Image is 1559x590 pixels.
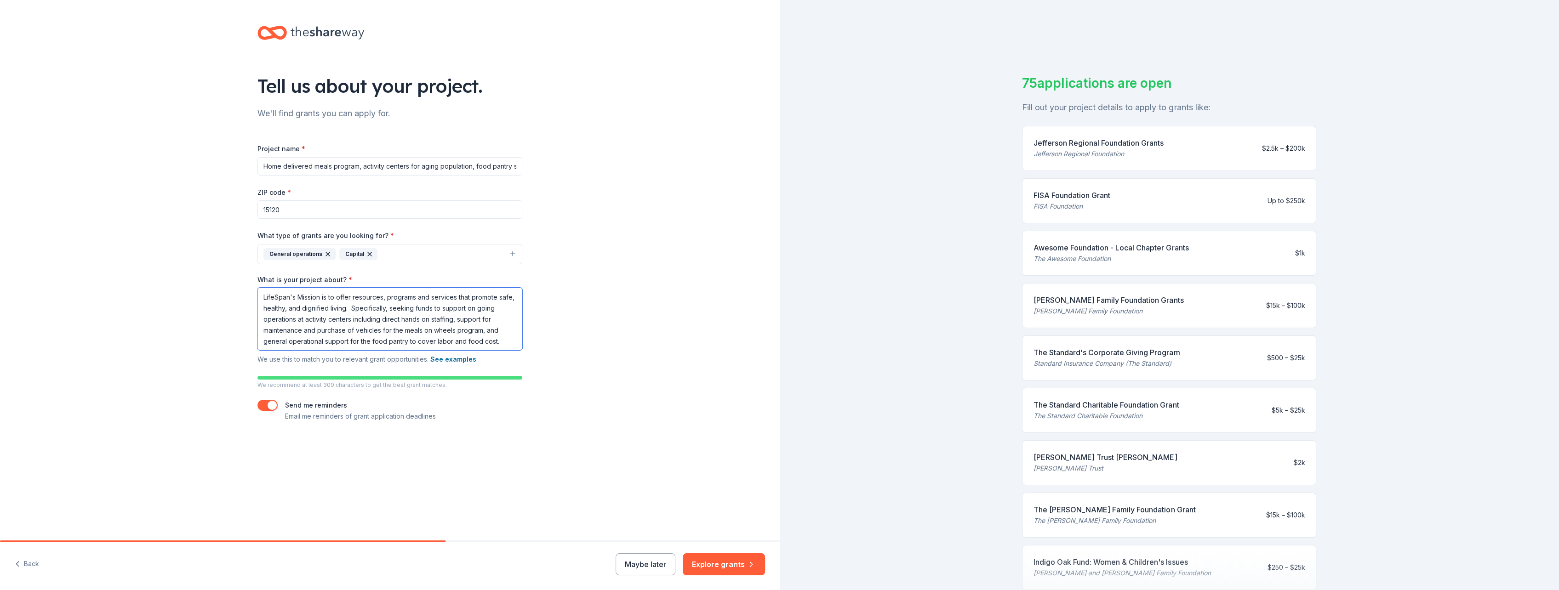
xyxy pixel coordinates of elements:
label: Send me reminders [285,401,347,409]
label: What is your project about? [257,275,352,284]
div: [PERSON_NAME] Family Foundation [1034,306,1183,317]
div: Fill out your project details to apply to grants like: [1022,100,1316,115]
div: 75 applications are open [1022,74,1316,93]
div: Standard Insurance Company (The Standard) [1034,358,1180,369]
div: The [PERSON_NAME] Family Foundation Grant [1034,504,1195,515]
div: $1k [1295,248,1305,259]
div: [PERSON_NAME] Trust [PERSON_NAME] [1034,452,1177,463]
div: $500 – $25k [1267,352,1305,363]
span: We use this to match you to relevant grant opportunities. [257,355,476,363]
div: Capital [339,248,377,260]
label: ZIP code [257,188,291,197]
div: [PERSON_NAME] Family Foundation Grants [1034,295,1183,306]
p: Email me reminders of grant application deadlines [285,411,436,422]
button: Back [15,555,39,574]
div: Jefferson Regional Foundation Grants [1034,137,1164,148]
div: We'll find grants you can apply for. [257,106,522,121]
div: $15k – $100k [1266,300,1305,311]
input: After school program [257,157,522,176]
button: See examples [430,354,476,365]
p: We recommend at least 300 characters to get the best grant matches. [257,381,522,389]
label: Project name [257,144,305,153]
div: [PERSON_NAME] Trust [1034,463,1177,474]
button: General operationsCapital [257,244,522,264]
button: Explore grants [683,553,765,575]
div: The [PERSON_NAME] Family Foundation [1034,515,1195,526]
div: $5k – $25k [1271,405,1305,416]
div: The Standard Charitable Foundation Grant [1034,399,1179,410]
div: Jefferson Regional Foundation [1034,148,1164,159]
textarea: LifeSpan's Mission is to offer resources, programs and services that promote safe, healthy, and d... [257,288,522,350]
div: FISA Foundation Grant [1034,190,1110,201]
button: Maybe later [616,553,675,575]
div: General operations [263,248,336,260]
div: $2k [1293,457,1305,468]
div: The Standard's Corporate Giving Program [1034,347,1180,358]
div: $15k – $100k [1266,510,1305,521]
label: What type of grants are you looking for? [257,231,394,240]
div: The Awesome Foundation [1034,253,1188,264]
div: The Standard Charitable Foundation [1034,410,1179,421]
div: Up to $250k [1267,195,1305,206]
div: $2.5k – $200k [1262,143,1305,154]
div: Awesome Foundation - Local Chapter Grants [1034,242,1188,253]
div: Tell us about your project. [257,73,522,99]
div: FISA Foundation [1034,201,1110,212]
input: 12345 (U.S. only) [257,200,522,219]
